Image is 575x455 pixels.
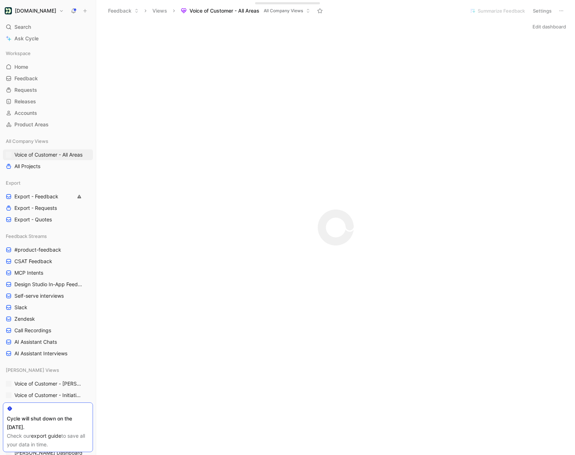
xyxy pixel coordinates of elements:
span: All Company Views [264,7,303,14]
span: Call Recordings [14,327,51,334]
div: Check our to save all your data in time. [7,432,89,449]
span: Self-serve interviews [14,292,64,299]
button: Customer.io[DOMAIN_NAME] [3,6,66,16]
span: Export - Feedback [14,193,58,200]
span: Accounts [14,109,37,117]
span: CSAT Feedback [14,258,52,265]
div: [PERSON_NAME] Views [3,365,93,375]
div: Feedback Streams [3,231,93,242]
a: Export - Requests [3,203,93,213]
a: Voice of Customer - All Areas [3,149,93,160]
a: Releases [3,96,93,107]
div: Cycle will shut down on the [DATE]. [7,414,89,432]
a: Export - Feedback [3,191,93,202]
span: AI Assistant Interviews [14,350,67,357]
span: AI Assistant Chats [14,338,57,346]
span: Export [6,179,21,186]
a: Self-serve interviews [3,290,93,301]
span: Workspace [6,50,31,57]
div: Workspace [3,48,93,59]
a: CSAT Feedback [3,256,93,267]
span: Ask Cycle [14,34,39,43]
span: [PERSON_NAME] Views [6,366,59,374]
span: All Projects [14,163,40,170]
a: Feedback [3,73,93,84]
a: All Projects [3,161,93,172]
span: Home [14,63,28,71]
a: Accounts [3,108,93,118]
span: Search [14,23,31,31]
a: #product-feedback [3,244,93,255]
span: Zendesk [14,315,35,323]
a: AI Assistant Interviews [3,348,93,359]
button: Feedback [105,5,142,16]
a: Export - Quotes [3,214,93,225]
a: AI Assistant Chats [3,337,93,347]
a: export guide [31,433,61,439]
button: Settings [530,6,555,16]
span: Export - Requests [14,204,57,212]
a: Call Recordings [3,325,93,336]
div: Search [3,22,93,32]
a: Voice of Customer - [PERSON_NAME] [3,378,93,389]
button: Views [149,5,170,16]
img: Customer.io [5,7,12,14]
span: Feedback [14,75,38,82]
span: Releases [14,98,36,105]
span: All Company Views [6,138,48,145]
span: Design Studio In-App Feedback [14,281,84,288]
a: Feedback to process - [PERSON_NAME] [3,401,93,412]
span: Feedback Streams [6,233,47,240]
a: Slack [3,302,93,313]
h1: [DOMAIN_NAME] [15,8,56,14]
div: Export [3,177,93,188]
a: Product Areas [3,119,93,130]
div: ExportExport - FeedbackExport - RequestsExport - Quotes [3,177,93,225]
span: Voice of Customer - Initiatives [14,392,83,399]
div: All Company Views [3,136,93,147]
span: Slack [14,304,27,311]
span: Voice of Customer - All Areas [14,151,83,158]
a: Design Studio In-App Feedback [3,279,93,290]
a: Requests [3,85,93,95]
a: Zendesk [3,314,93,324]
a: Ask Cycle [3,33,93,44]
button: Voice of Customer - All AreasAll Company Views [178,5,313,16]
a: Voice of Customer - Initiatives [3,390,93,401]
span: Voice of Customer - All Areas [190,7,259,14]
span: #product-feedback [14,246,61,253]
a: Home [3,62,93,72]
button: Edit dashboard [529,22,569,32]
span: Voice of Customer - [PERSON_NAME] [14,380,84,387]
div: Feedback Streams#product-feedbackCSAT FeedbackMCP IntentsDesign Studio In-App FeedbackSelf-serve ... [3,231,93,359]
a: MCP Intents [3,267,93,278]
span: MCP Intents [14,269,43,276]
div: All Company ViewsVoice of Customer - All AreasAll Projects [3,136,93,172]
button: Summarize Feedback [467,6,528,16]
span: Product Areas [14,121,49,128]
span: Export - Quotes [14,216,52,223]
span: Requests [14,86,37,94]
